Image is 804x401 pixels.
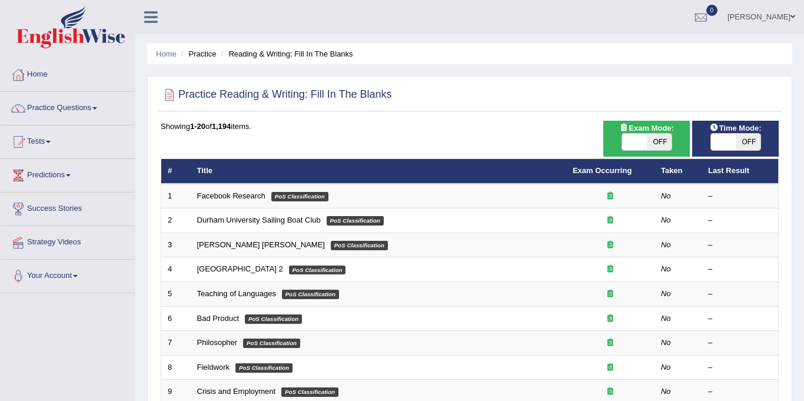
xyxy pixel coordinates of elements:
[573,240,648,251] div: Exam occurring question
[197,191,265,200] a: Facebook Research
[197,387,276,396] a: Crisis and Employment
[289,266,346,275] em: PoS Classification
[573,362,648,373] div: Exam occurring question
[245,314,302,324] em: PoS Classification
[161,184,191,208] td: 1
[197,264,283,273] a: [GEOGRAPHIC_DATA] 2
[708,264,772,275] div: –
[573,386,648,397] div: Exam occurring question
[706,5,718,16] span: 0
[573,264,648,275] div: Exam occurring question
[708,362,772,373] div: –
[1,92,135,121] a: Practice Questions
[661,289,671,298] em: No
[573,166,632,175] a: Exam Occurring
[197,240,325,249] a: [PERSON_NAME] [PERSON_NAME]
[197,338,238,347] a: Philosopher
[161,355,191,380] td: 8
[661,314,671,323] em: No
[647,134,672,150] span: OFF
[573,191,648,202] div: Exam occurring question
[661,191,671,200] em: No
[708,289,772,300] div: –
[243,339,300,348] em: PoS Classification
[655,159,702,184] th: Taken
[271,192,328,201] em: PoS Classification
[218,48,353,59] li: Reading & Writing: Fill In The Blanks
[197,363,230,372] a: Fieldwork
[161,233,191,257] td: 3
[708,191,772,202] div: –
[156,49,177,58] a: Home
[573,215,648,226] div: Exam occurring question
[161,331,191,356] td: 7
[161,282,191,307] td: 5
[661,216,671,224] em: No
[190,122,205,131] b: 1-20
[603,121,690,157] div: Show exams occurring in exams
[661,387,671,396] em: No
[736,134,760,150] span: OFF
[708,337,772,349] div: –
[331,241,388,250] em: PoS Classification
[178,48,216,59] li: Practice
[708,215,772,226] div: –
[1,260,135,289] a: Your Account
[191,159,566,184] th: Title
[281,387,338,397] em: PoS Classification
[212,122,231,131] b: 1,194
[327,216,384,226] em: PoS Classification
[161,159,191,184] th: #
[282,290,339,299] em: PoS Classification
[197,216,321,224] a: Durham University Sailing Boat Club
[661,240,671,249] em: No
[708,240,772,251] div: –
[161,306,191,331] td: 6
[702,159,779,184] th: Last Result
[661,338,671,347] em: No
[161,86,392,104] h2: Practice Reading & Writing: Fill In The Blanks
[708,313,772,324] div: –
[614,122,678,134] span: Exam Mode:
[573,337,648,349] div: Exam occurring question
[235,363,293,373] em: PoS Classification
[1,159,135,188] a: Predictions
[708,386,772,397] div: –
[161,121,779,132] div: Showing of items.
[161,257,191,282] td: 4
[573,289,648,300] div: Exam occurring question
[1,125,135,155] a: Tests
[573,313,648,324] div: Exam occurring question
[1,226,135,256] a: Strategy Videos
[705,122,766,134] span: Time Mode:
[161,208,191,233] td: 2
[1,193,135,222] a: Success Stories
[197,314,240,323] a: Bad Product
[661,264,671,273] em: No
[661,363,671,372] em: No
[197,289,276,298] a: Teaching of Languages
[1,58,135,88] a: Home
